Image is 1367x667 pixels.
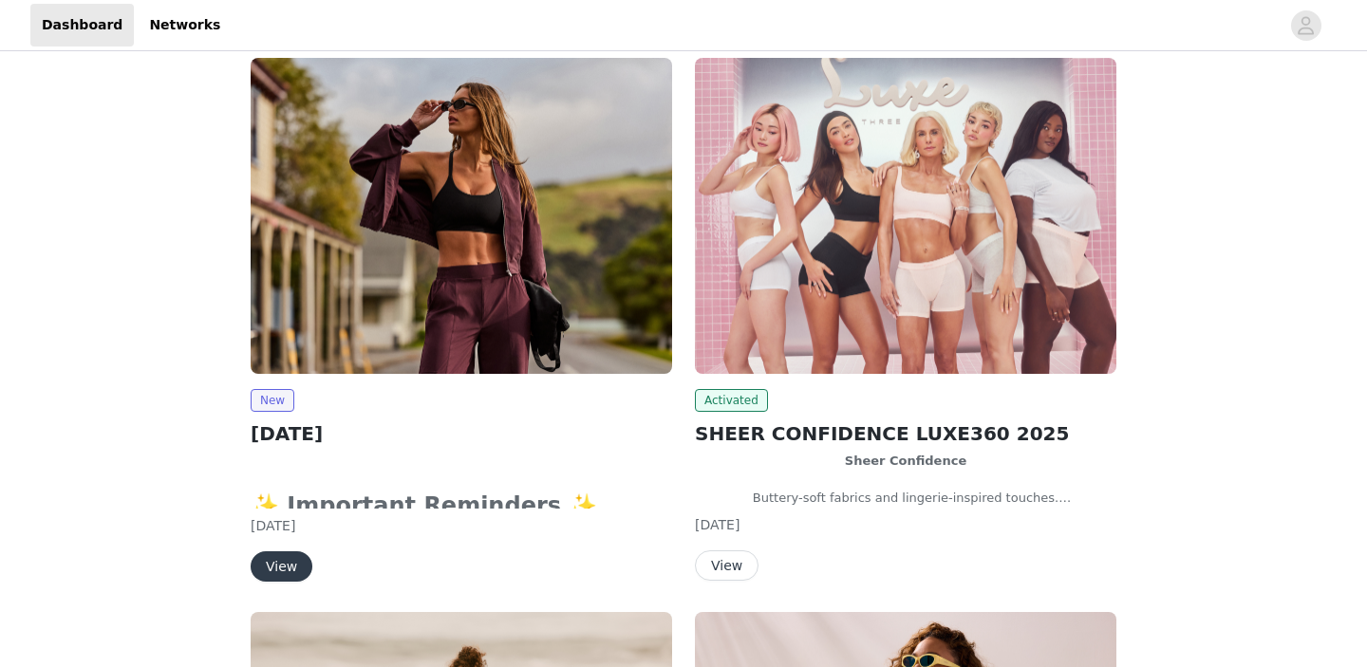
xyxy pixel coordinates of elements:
[251,58,672,374] img: Fabletics
[695,58,1116,374] img: Fabletics
[695,550,758,581] button: View
[695,389,768,412] span: Activated
[251,560,312,574] a: View
[845,454,966,468] strong: Sheer Confidence
[695,559,758,573] a: View
[251,419,672,448] h2: [DATE]
[1297,10,1315,41] div: avatar
[30,4,134,46] a: Dashboard
[251,492,609,519] strong: ✨ Important Reminders ✨
[251,551,312,582] button: View
[695,419,1116,448] h2: SHEER CONFIDENCE LUXE360 2025
[251,389,294,412] span: New
[695,517,740,532] span: [DATE]
[138,4,232,46] a: Networks
[251,518,295,533] span: [DATE]
[695,489,1116,508] p: Buttery-soft fabrics and lingerie-inspired touches.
